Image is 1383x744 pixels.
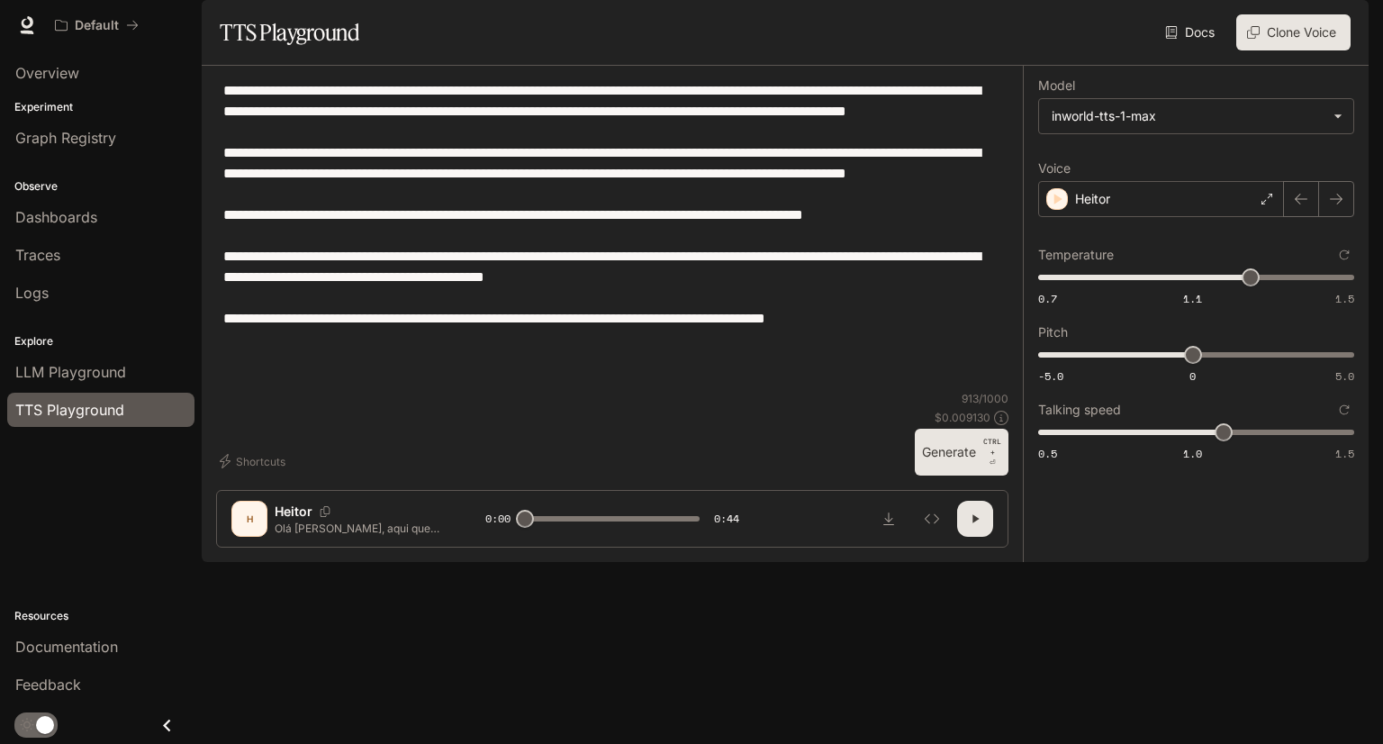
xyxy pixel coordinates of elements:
span: 0.5 [1038,446,1057,461]
div: inworld-tts-1-max [1039,99,1353,133]
p: ⏎ [983,436,1001,468]
h1: TTS Playground [220,14,359,50]
p: Temperature [1038,249,1114,261]
p: Talking speed [1038,404,1121,416]
button: Reset to default [1334,400,1354,420]
span: 0 [1189,368,1196,384]
button: Inspect [914,501,950,537]
span: 1.0 [1183,446,1202,461]
span: 1.1 [1183,291,1202,306]
p: Heitor [275,503,312,521]
button: Download audio [871,501,907,537]
span: 0.7 [1038,291,1057,306]
button: GenerateCTRL +⏎ [915,429,1008,476]
p: CTRL + [983,436,1001,458]
div: inworld-tts-1-max [1052,107,1324,125]
button: Copy Voice ID [312,506,338,517]
p: Default [75,18,119,33]
span: 0:00 [485,510,511,528]
span: 0:44 [714,510,739,528]
p: Olá [PERSON_NAME], aqui quem fala é o [PERSON_NAME]. Tudo bem com você? Na última consulta com o ... [275,521,442,536]
span: 1.5 [1335,291,1354,306]
button: All workspaces [47,7,147,43]
div: H [235,504,264,533]
button: Clone Voice [1236,14,1351,50]
button: Reset to default [1334,245,1354,265]
a: Docs [1162,14,1222,50]
span: -5.0 [1038,368,1063,384]
button: Shortcuts [216,447,293,476]
p: Model [1038,79,1075,92]
p: Pitch [1038,326,1068,339]
span: 5.0 [1335,368,1354,384]
span: 1.5 [1335,446,1354,461]
p: Heitor [1075,190,1110,208]
p: Voice [1038,162,1071,175]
